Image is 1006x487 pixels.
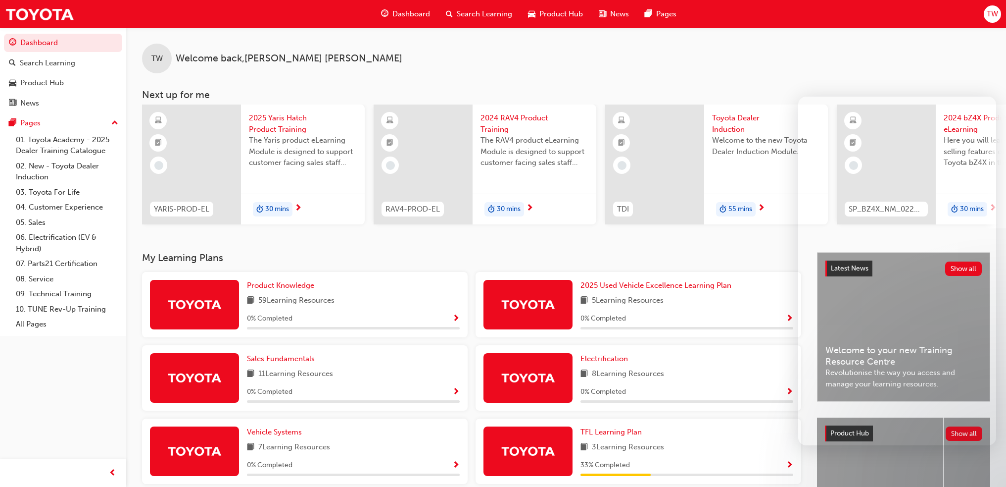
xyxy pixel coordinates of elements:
span: The Yaris product eLearning Module is designed to support customer facing sales staff with introd... [249,135,357,168]
span: book-icon [247,368,254,380]
a: TFL Learning Plan [580,427,646,438]
a: 01. Toyota Academy - 2025 Dealer Training Catalogue [12,132,122,159]
span: Show Progress [452,388,460,397]
a: 08. Service [12,271,122,287]
a: TDIToyota Dealer InductionWelcome to the new Toyota Dealer Induction Module.duration-icon55 mins [605,105,828,224]
span: 59 Learning Resources [258,295,335,307]
span: 5 Learning Resources [592,295,664,307]
span: book-icon [247,441,254,454]
a: 02. New - Toyota Dealer Induction [12,159,122,185]
span: 7 Learning Resources [258,441,330,454]
span: next-icon [526,204,533,213]
span: TW [987,8,998,20]
div: Search Learning [20,57,75,69]
a: 06. Electrification (EV & Hybrid) [12,230,122,256]
span: Electrification [580,354,628,363]
span: book-icon [247,295,254,307]
span: pages-icon [645,8,652,20]
span: learningResourceType_ELEARNING-icon [618,114,625,127]
a: 03. Toyota For Life [12,185,122,200]
span: Show Progress [452,461,460,470]
span: Search Learning [457,8,512,20]
span: 0 % Completed [247,386,292,398]
img: Trak [5,3,74,25]
span: learningRecordVerb_NONE-icon [386,161,395,170]
span: search-icon [446,8,453,20]
a: 10. TUNE Rev-Up Training [12,302,122,317]
span: next-icon [294,204,302,213]
a: pages-iconPages [637,4,684,24]
a: Search Learning [4,54,122,72]
span: news-icon [9,99,16,108]
a: 05. Sales [12,215,122,230]
a: Vehicle Systems [247,427,306,438]
img: Trak [501,296,555,313]
iframe: Intercom live chat [798,97,996,445]
a: Product Knowledge [247,280,318,291]
span: 0 % Completed [580,386,626,398]
button: Show Progress [786,459,793,472]
a: Dashboard [4,34,122,52]
a: news-iconNews [591,4,637,24]
span: 30 mins [265,204,289,215]
span: 2025 Yaris Hatch Product Training [249,112,357,135]
span: Product Hub [539,8,583,20]
span: 33 % Completed [580,460,630,471]
span: The RAV4 product eLearning Module is designed to support customer facing sales staff with introdu... [480,135,588,168]
span: search-icon [9,59,16,68]
span: news-icon [599,8,606,20]
span: booktick-icon [155,137,162,150]
span: TFL Learning Plan [580,428,642,436]
img: Trak [501,442,555,460]
span: RAV4-PROD-EL [385,204,440,215]
span: guage-icon [381,8,388,20]
div: Product Hub [20,77,64,89]
span: Sales Fundamentals [247,354,315,363]
span: guage-icon [9,39,16,48]
span: learningRecordVerb_NONE-icon [618,161,626,170]
span: up-icon [111,117,118,130]
span: 30 mins [497,204,521,215]
span: Welcome to the new Toyota Dealer Induction Module. [712,135,820,157]
div: Pages [20,117,41,129]
span: booktick-icon [618,137,625,150]
button: Pages [4,114,122,132]
span: Toyota Dealer Induction [712,112,820,135]
span: Vehicle Systems [247,428,302,436]
span: TDI [617,204,629,215]
h3: Next up for me [126,89,1006,101]
span: YARIS-PROD-EL [154,204,209,215]
a: Electrification [580,353,632,365]
span: prev-icon [109,467,116,480]
a: car-iconProduct Hub [520,4,591,24]
a: RAV4-PROD-EL2024 RAV4 Product TrainingThe RAV4 product eLearning Module is designed to support cu... [374,105,596,224]
span: Show Progress [786,461,793,470]
a: Sales Fundamentals [247,353,319,365]
span: car-icon [528,8,535,20]
span: 0 % Completed [247,313,292,325]
span: 8 Learning Resources [592,368,664,380]
span: book-icon [580,441,588,454]
span: 2024 RAV4 Product Training [480,112,588,135]
div: News [20,98,39,109]
img: Trak [501,369,555,386]
span: Dashboard [392,8,430,20]
span: book-icon [580,368,588,380]
span: learningResourceType_ELEARNING-icon [155,114,162,127]
span: 3 Learning Resources [592,441,664,454]
span: learningResourceType_ELEARNING-icon [386,114,393,127]
span: Show Progress [786,388,793,397]
span: 0 % Completed [247,460,292,471]
a: All Pages [12,317,122,332]
span: book-icon [580,295,588,307]
span: TW [151,53,163,64]
button: Show Progress [452,459,460,472]
img: Trak [167,369,222,386]
button: Show Progress [786,313,793,325]
span: pages-icon [9,119,16,128]
span: News [610,8,629,20]
span: duration-icon [488,203,495,216]
span: Show Progress [786,315,793,324]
